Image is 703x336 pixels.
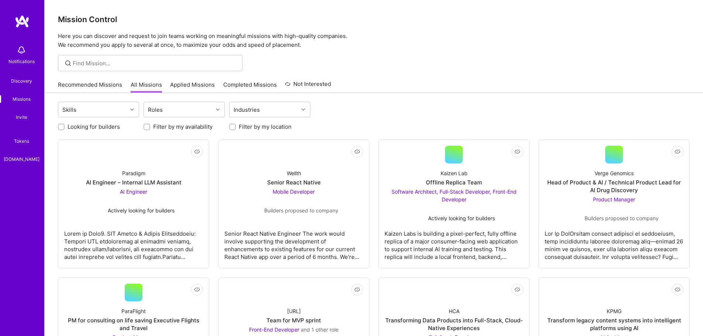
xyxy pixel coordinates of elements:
div: Verge Genomics [595,169,634,177]
div: Discovery [11,77,32,85]
a: Verge GenomicsHead of Product & AI / Technical Product Lead for AI Drug DiscoveryProduct Manager ... [545,146,683,262]
span: AI Engineer [120,188,147,195]
div: Tokens [14,137,29,145]
label: Filter by my availability [153,123,213,131]
div: Kaizen Labs is building a pixel-perfect, fully offline replica of a major consumer-facing web app... [385,224,523,261]
div: Invite [16,113,27,121]
span: and 1 other role [301,326,338,333]
label: Looking for builders [68,123,120,131]
img: Actively looking for builders [93,204,105,216]
div: Team for MVP sprint [266,316,321,324]
div: Transforming Data Products into Full-Stack, Cloud-Native Experiences [385,316,523,332]
div: Paradigm [122,169,145,177]
img: logo [15,15,30,28]
img: Company Logo [445,289,463,296]
div: PM for consulting on life saving Executive Flights and Travel [64,316,203,332]
span: Product Manager [593,196,635,202]
div: Skills [61,104,78,115]
div: Notifications [8,58,35,65]
a: User Avatar [12,306,31,321]
div: [DOMAIN_NAME] [4,155,39,163]
i: icon EyeClosed [675,149,680,155]
img: Company Logo [605,284,623,301]
div: [URL] [287,307,301,315]
h3: Mission Control [58,15,690,24]
div: ParaFlight [121,307,146,315]
i: icon EyeClosed [354,287,360,292]
img: Company Logo [285,286,303,299]
i: icon EyeClosed [194,287,200,292]
img: Company Logo [125,146,142,163]
span: Software Architect, Full-Stack Developer, Front-End Developer [392,188,517,202]
div: Industries [232,104,262,115]
i: icon EyeClosed [194,149,200,155]
div: Lorem ip Dolo9. SIT Ametco & Adipis Elitseddoeiu: Tempori UTL etdoloremag al enimadmi veniamq, no... [64,224,203,261]
div: Head of Product & AI / Technical Product Lead for AI Drug Discovery [545,179,683,194]
i: icon EyeClosed [675,287,680,292]
div: KPMG [607,307,621,315]
img: bell [14,43,29,58]
div: Missions [13,95,31,103]
i: icon EyeClosed [514,149,520,155]
img: Builders proposed to company [249,204,261,216]
span: Builders proposed to company [264,207,338,214]
div: Lor Ip DolOrsitam consect adipisci el seddoeiusm, temp incididuntu laboree doloremag aliq—enimad ... [545,224,683,261]
i: icon Chevron [130,108,134,111]
label: Filter by my location [239,123,292,131]
div: Kaizen Lab [441,169,468,177]
span: Actively looking for builders [428,214,495,222]
div: Transform legacy content systems into intelligent platforms using AI [545,316,683,332]
a: Company LogoWellthSenior React NativeMobile Developer Builders proposed to companyBuilders propos... [224,146,363,262]
img: Actively looking for builders [413,212,425,224]
i: icon EyeClosed [354,149,360,155]
img: Builders proposed to company [570,212,582,224]
div: HCA [449,307,459,315]
span: Actively looking for builders [108,207,175,214]
p: Here you can discover and request to join teams working on meaningful missions with high-quality ... [58,32,690,49]
div: Wellth [287,169,301,177]
a: Completed Missions [223,81,277,93]
div: Roles [146,104,165,115]
img: Company Logo [285,146,303,163]
img: User Avatar [14,306,29,321]
i: icon SearchGrey [64,59,72,67]
i: icon Chevron [301,108,305,111]
a: Recommended Missions [58,81,122,93]
a: Not Interested [285,80,331,93]
input: Find Mission... [73,59,237,67]
i: icon EyeClosed [514,287,520,292]
div: Offline Replica Team [426,179,482,186]
a: Applied Missions [170,81,215,93]
div: Senior React Native Engineer The work would involve supporting the development of enhancements to... [224,224,363,261]
i: icon Chevron [216,108,220,111]
div: AI Engineer – Internal LLM Assistant [86,179,182,186]
a: Company LogoParadigmAI Engineer – Internal LLM AssistantAI Engineer Actively looking for builders... [64,146,203,262]
span: Mobile Developer [273,188,315,195]
a: All Missions [131,81,162,93]
span: Builders proposed to company [585,214,659,222]
span: Front-End Developer [249,326,299,333]
a: Kaizen LabOffline Replica TeamSoftware Architect, Full-Stack Developer, Front-End Developer Activ... [385,146,523,262]
div: Senior React Native [267,179,321,186]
